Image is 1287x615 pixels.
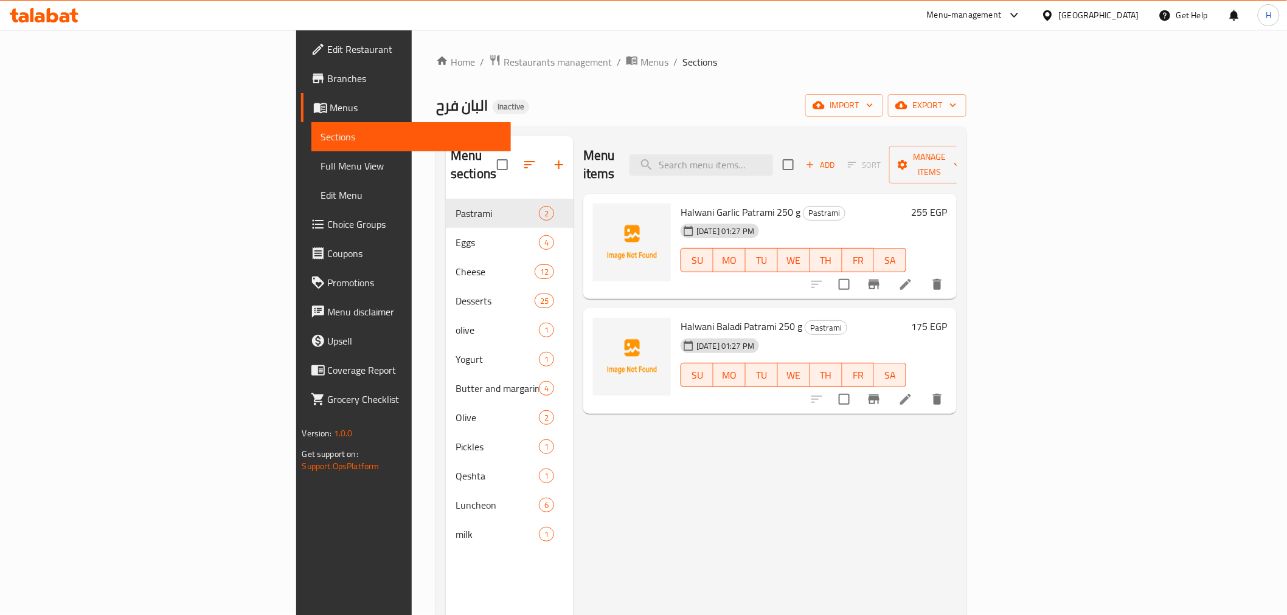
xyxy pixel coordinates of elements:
span: Desserts [456,294,535,308]
div: Inactive [493,100,529,114]
span: Butter and margarine [456,381,539,396]
a: Promotions [301,268,511,297]
span: SU [686,366,709,384]
button: Branch-specific-item [859,270,889,299]
button: FR [842,248,875,272]
button: TU [746,363,778,387]
span: Manage items [899,149,961,180]
span: WE [783,366,805,384]
div: Yogurt1 [446,345,574,374]
span: Version: [302,425,332,441]
a: Choice Groups [301,210,511,239]
span: Get support on: [302,446,358,462]
div: items [539,352,554,366]
button: MO [713,248,746,272]
span: 6 [539,500,553,511]
a: Branches [301,64,511,93]
span: Olive [456,410,539,425]
a: Edit menu item [898,277,913,292]
span: Sort sections [515,150,544,179]
span: Branches [328,71,501,86]
input: search [630,154,773,176]
span: Menus [330,100,501,115]
span: 1.0.0 [334,425,353,441]
div: items [539,527,554,541]
div: Qeshta [456,469,539,483]
a: Coverage Report [301,356,511,385]
span: Inactive [493,101,529,112]
span: H [1266,9,1271,22]
span: Select section first [840,156,889,174]
button: TU [746,248,778,272]
div: Pickles1 [446,432,574,461]
span: WE [783,252,805,269]
span: export [898,98,957,113]
h6: 255 EGP [911,204,947,221]
button: import [805,94,883,117]
button: SU [681,248,713,272]
span: Pastrami [805,321,847,335]
span: 1 [539,354,553,365]
span: 4 [539,237,553,249]
span: SU [686,252,709,269]
span: import [815,98,873,113]
div: items [539,235,554,250]
a: Coupons [301,239,511,268]
div: items [535,294,554,308]
span: Select to update [831,272,857,297]
span: Coverage Report [328,363,501,377]
button: TH [810,363,842,387]
span: FR [847,252,870,269]
span: milk [456,527,539,541]
span: TH [815,366,838,384]
span: Yogurt [456,352,539,366]
span: MO [718,252,741,269]
div: Butter and margarine4 [446,374,574,403]
span: Eggs [456,235,539,250]
span: 1 [539,529,553,540]
button: FR [842,363,875,387]
span: Upsell [328,334,501,348]
div: Eggs4 [446,228,574,257]
span: 1 [539,470,553,482]
span: Select section [775,152,801,177]
div: Pastrami [803,206,845,221]
span: Pickles [456,439,539,454]
span: 2 [539,412,553,424]
img: Halwani Baladi Patrami 250 g [593,318,671,396]
a: Full Menu View [311,151,511,180]
div: Desserts25 [446,286,574,315]
button: delete [923,270,952,299]
div: items [539,410,554,425]
button: WE [778,363,810,387]
button: Branch-specific-item [859,385,889,414]
span: Menus [640,55,668,69]
a: Menus [301,93,511,122]
li: / [617,55,621,69]
span: olive [456,323,539,337]
a: Menus [626,54,668,70]
span: 4 [539,383,553,394]
span: Add item [801,156,840,174]
span: 1 [539,441,553,453]
button: SU [681,363,713,387]
a: Edit Menu [311,180,511,210]
span: Cheese [456,264,535,279]
div: [GEOGRAPHIC_DATA] [1059,9,1139,22]
div: Pastrami [805,320,847,335]
span: Promotions [328,275,501,290]
span: Sections [682,55,717,69]
div: Pastrami [456,206,539,221]
button: export [888,94,966,117]
span: [DATE] 01:27 PM [692,225,759,237]
a: Edit menu item [898,392,913,407]
span: Full Menu View [321,159,501,173]
span: [DATE] 01:27 PM [692,340,759,352]
a: Menu disclaimer [301,297,511,326]
span: SA [879,366,901,384]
